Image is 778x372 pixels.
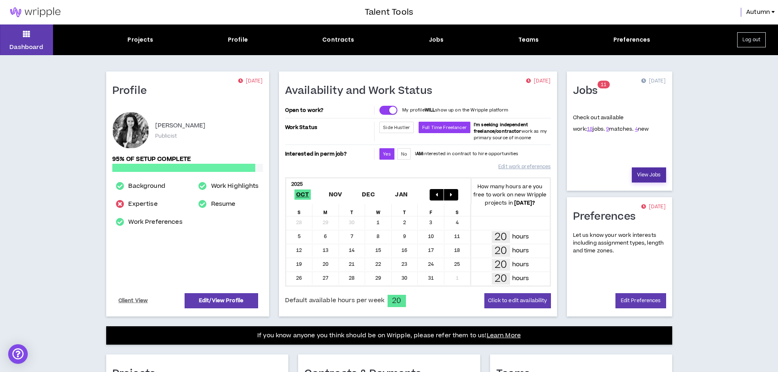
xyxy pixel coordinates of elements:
p: [DATE] [641,77,666,85]
p: hours [512,260,529,269]
sup: 11 [597,81,610,89]
a: View Jobs [632,167,666,183]
div: W [365,204,392,216]
span: jobs. [587,125,605,133]
div: T [339,204,366,216]
div: Contracts [322,36,354,44]
a: Work Preferences [128,217,182,227]
p: 95% of setup complete [112,155,263,164]
a: 9 [606,125,609,133]
a: 4 [635,125,638,133]
h1: Jobs [573,85,604,98]
span: work as my primary source of income [474,122,547,141]
p: Check out available work: [573,114,649,133]
span: matches. [606,125,633,133]
div: T [392,204,418,216]
a: Background [128,181,165,191]
div: S [286,204,313,216]
p: hours [512,246,529,255]
a: Expertise [128,199,157,209]
p: How many hours are you free to work on new Wripple projects in [470,183,550,207]
p: Open to work? [285,107,373,114]
div: F [418,204,444,216]
strong: WILL [425,107,435,113]
span: new [635,125,649,133]
span: Nov [327,189,344,200]
a: Work Highlights [211,181,259,191]
p: My profile show up on the Wripple platform [402,107,508,114]
span: Oct [294,189,311,200]
h1: Profile [112,85,153,98]
div: Projects [127,36,153,44]
h1: Availability and Work Status [285,85,439,98]
p: Let us know your work interests including assignment types, length and time zones. [573,232,666,255]
p: Work Status [285,122,373,133]
a: Edit work preferences [498,160,551,174]
a: Edit/View Profile [185,293,258,308]
button: Log out [737,32,766,47]
span: Autumn [746,8,770,17]
a: Client View [117,294,149,308]
a: Edit Preferences [615,293,666,308]
div: Autumn E. [112,112,149,149]
span: Jan [393,189,409,200]
div: M [312,204,339,216]
div: Jobs [429,36,444,44]
p: Dashboard [9,43,43,51]
div: Teams [518,36,539,44]
span: 1 [601,81,604,88]
b: 2025 [291,180,303,188]
div: S [444,204,471,216]
p: [DATE] [238,77,263,85]
a: Learn More [487,331,521,340]
strong: AM [416,151,423,157]
b: [DATE] ? [514,199,535,207]
span: Dec [360,189,377,200]
p: [DATE] [526,77,551,85]
div: Open Intercom Messenger [8,344,28,364]
a: 18 [587,125,593,133]
a: Resume [211,199,236,209]
p: I interested in contract to hire opportunities [415,151,519,157]
span: 1 [604,81,606,88]
button: Click to edit availability [484,293,551,308]
div: Profile [228,36,248,44]
h3: Talent Tools [365,6,413,18]
p: hours [512,232,529,241]
b: I'm seeking independent freelance/contractor [474,122,528,134]
p: Interested in perm job? [285,148,373,160]
span: Default available hours per week [285,296,384,305]
p: Publicist [155,132,177,140]
p: If you know anyone you think should be on Wripple, please refer them to us! [257,331,521,341]
h1: Preferences [573,210,642,223]
span: Yes [383,151,390,157]
p: hours [512,274,529,283]
span: No [401,151,407,157]
div: Preferences [613,36,651,44]
p: [DATE] [641,203,666,211]
p: [PERSON_NAME] [155,121,206,131]
span: Side Hustler [383,125,410,131]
